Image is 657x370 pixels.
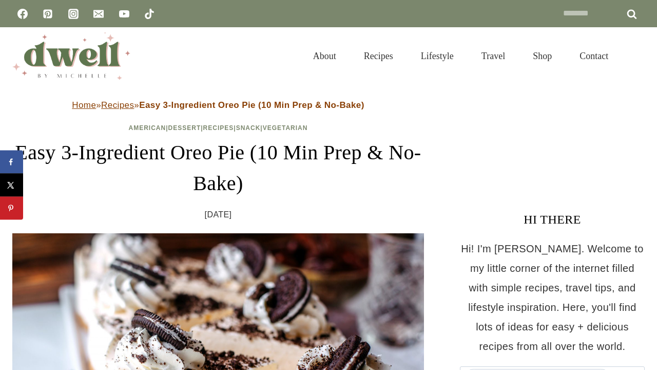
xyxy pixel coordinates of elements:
[460,239,645,356] p: Hi! I'm [PERSON_NAME]. Welcome to my little corner of the internet filled with simple recipes, tr...
[72,100,96,110] a: Home
[12,4,33,24] a: Facebook
[350,38,407,74] a: Recipes
[627,47,645,65] button: View Search Form
[129,124,166,132] a: American
[236,124,261,132] a: Snack
[12,32,130,80] img: DWELL by michelle
[63,4,84,24] a: Instagram
[566,38,622,74] a: Contact
[139,4,160,24] a: TikTok
[168,124,201,132] a: Dessert
[203,124,234,132] a: Recipes
[37,4,58,24] a: Pinterest
[129,124,308,132] span: | | | |
[299,38,350,74] a: About
[263,124,308,132] a: Vegetarian
[101,100,134,110] a: Recipes
[114,4,134,24] a: YouTube
[519,38,566,74] a: Shop
[72,100,364,110] span: » »
[139,100,364,110] strong: Easy 3-Ingredient Oreo Pie (10 Min Prep & No-Bake)
[407,38,468,74] a: Lifestyle
[12,137,424,199] h1: Easy 3-Ingredient Oreo Pie (10 Min Prep & No-Bake)
[460,210,645,229] h3: HI THERE
[88,4,109,24] a: Email
[468,38,519,74] a: Travel
[299,38,622,74] nav: Primary Navigation
[205,207,232,223] time: [DATE]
